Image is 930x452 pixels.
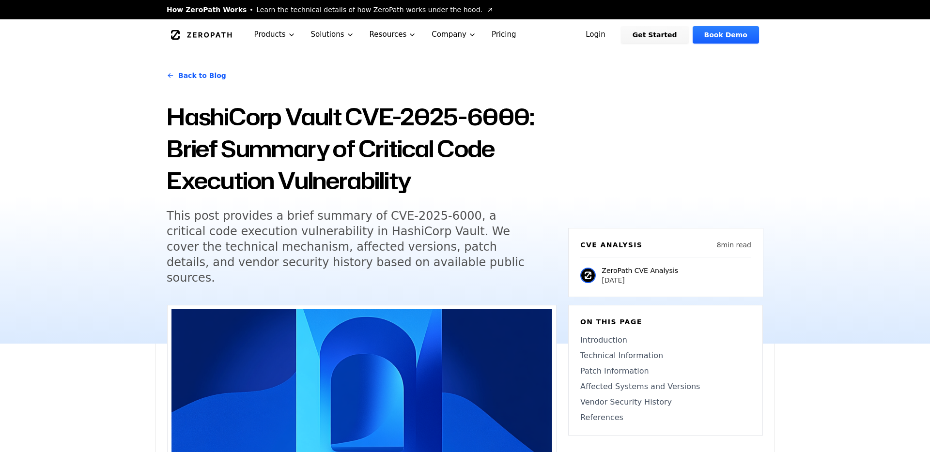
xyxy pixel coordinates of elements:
button: Solutions [303,19,362,50]
a: Affected Systems and Versions [580,381,751,392]
h1: HashiCorp Vault CVE-2025-6000: Brief Summary of Critical Code Execution Vulnerability [167,101,557,196]
button: Company [424,19,484,50]
a: References [580,412,751,423]
h5: This post provides a brief summary of CVE-2025-6000, a critical code execution vulnerability in H... [167,208,539,286]
p: [DATE] [602,275,678,285]
p: 8 min read [717,240,751,250]
a: How ZeroPath WorksLearn the technical details of how ZeroPath works under the hood. [167,5,494,15]
a: Back to Blog [167,62,226,89]
span: How ZeroPath Works [167,5,247,15]
nav: Global [155,19,775,50]
button: Resources [362,19,424,50]
a: Technical Information [580,350,751,362]
button: Products [247,19,303,50]
h6: CVE Analysis [580,240,642,250]
span: Learn the technical details of how ZeroPath works under the hood. [256,5,482,15]
a: Login [574,26,617,44]
a: Pricing [484,19,524,50]
a: Vendor Security History [580,396,751,408]
a: Patch Information [580,365,751,377]
a: Introduction [580,334,751,346]
p: ZeroPath CVE Analysis [602,266,678,275]
a: Book Demo [693,26,759,44]
a: Get Started [621,26,689,44]
img: ZeroPath CVE Analysis [580,268,596,283]
h6: On this page [580,317,751,327]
